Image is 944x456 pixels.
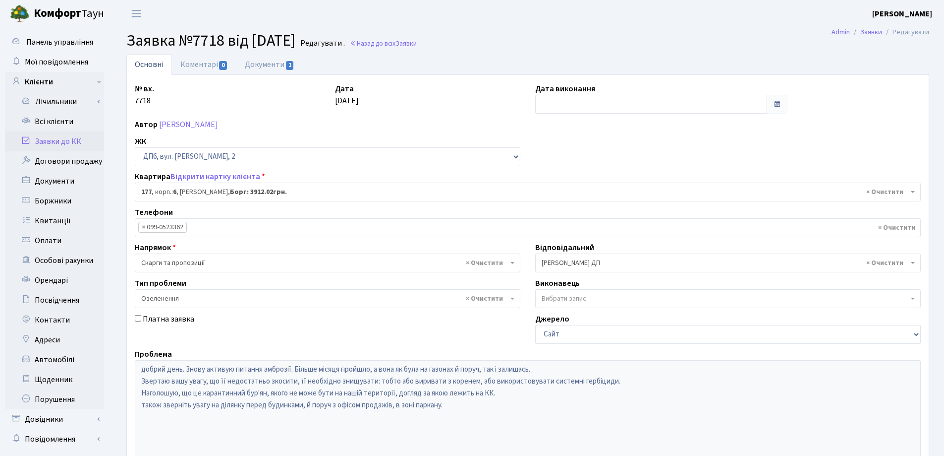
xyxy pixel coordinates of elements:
span: Сомова О.П. ДП [542,258,908,268]
b: Комфорт [34,5,81,21]
label: Дата виконання [535,83,595,95]
b: 177 [141,187,152,197]
label: Напрямок [135,242,176,254]
a: Автомобілі [5,350,104,370]
label: Виконавець [535,277,580,289]
span: Вибрати запис [542,294,586,304]
a: Відкрити картку клієнта [170,171,260,182]
span: Таун [34,5,104,22]
label: Відповідальний [535,242,594,254]
span: 0 [219,61,227,70]
span: × [142,222,145,232]
label: Квартира [135,171,265,183]
b: 6 [173,187,176,197]
label: Автор [135,119,158,130]
a: Документи [236,54,303,75]
span: Видалити всі елементи [466,294,503,304]
a: Квитанції [5,211,104,231]
span: Сомова О.П. ДП [535,254,921,272]
span: <b>177</b>, корп.: <b>6</b>, Максименко Наталія Леонідівна, <b>Борг: 3912.02грн.</b> [135,183,921,201]
label: Тип проблеми [135,277,186,289]
a: Заявки до КК [5,131,104,151]
label: Платна заявка [143,313,194,325]
div: 7718 [127,83,328,114]
label: ЖК [135,135,146,147]
b: [PERSON_NAME] [872,8,932,19]
label: Проблема [135,348,172,360]
a: Особові рахунки [5,251,104,270]
small: Редагувати . [298,39,345,48]
a: [PERSON_NAME] [872,8,932,20]
a: Довідники [5,409,104,429]
button: Переключити навігацію [124,5,149,22]
a: Документи [5,171,104,191]
span: Заявка №7718 від [DATE] [126,29,295,52]
a: Адреси [5,330,104,350]
label: № вх. [135,83,154,95]
a: Заявки [860,27,882,37]
span: Видалити всі елементи [866,187,903,197]
a: Мої повідомлення [5,52,104,72]
span: Скарги та пропозиції [135,254,520,272]
a: Посвідчення [5,290,104,310]
a: Клієнти [5,72,104,92]
span: Видалити всі елементи [878,223,915,233]
span: 1 [286,61,294,70]
label: Дата [335,83,354,95]
div: [DATE] [328,83,528,114]
a: Admin [832,27,850,37]
a: [PERSON_NAME] [159,119,218,130]
a: Оплати [5,231,104,251]
label: Телефони [135,206,173,218]
a: Повідомлення [5,429,104,449]
a: Коментарі [172,54,236,75]
a: Всі клієнти [5,112,104,131]
span: Мої повідомлення [25,57,88,67]
a: Назад до всіхЗаявки [350,39,417,48]
img: logo.png [10,4,30,24]
a: Лічильники [11,92,104,112]
a: Щоденник [5,370,104,390]
span: Озеленення [141,294,508,304]
a: Основні [126,54,172,75]
span: Видалити всі елементи [466,258,503,268]
li: Редагувати [882,27,929,38]
a: Орендарі [5,270,104,290]
li: 099-0523362 [138,222,187,233]
a: Боржники [5,191,104,211]
span: Озеленення [135,289,520,308]
a: Порушення [5,390,104,409]
label: Джерело [535,313,569,325]
span: Заявки [395,39,417,48]
span: Видалити всі елементи [866,258,903,268]
span: Скарги та пропозиції [141,258,508,268]
b: Борг: 3912.02грн. [230,187,287,197]
nav: breadcrumb [817,22,944,43]
span: <b>177</b>, корп.: <b>6</b>, Максименко Наталія Леонідівна, <b>Борг: 3912.02грн.</b> [141,187,908,197]
span: Панель управління [26,37,93,48]
a: Контакти [5,310,104,330]
a: Договори продажу [5,151,104,171]
a: Панель управління [5,32,104,52]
